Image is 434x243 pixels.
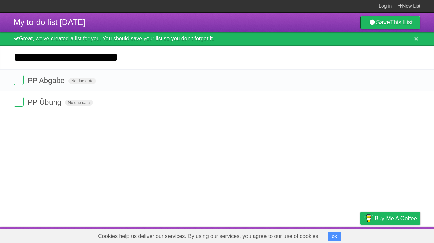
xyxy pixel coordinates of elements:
b: This List [390,19,413,26]
span: Cookies help us deliver our services. By using our services, you agree to our use of cookies. [91,229,327,243]
a: Buy me a coffee [360,212,420,225]
label: Done [14,97,24,107]
a: SaveThis List [360,16,420,29]
span: Buy me a coffee [375,212,417,224]
a: Suggest a feature [378,228,420,241]
button: OK [328,232,341,241]
span: PP Übung [27,98,63,106]
label: Done [14,75,24,85]
span: No due date [65,100,93,106]
a: Developers [293,228,320,241]
img: Buy me a coffee [364,212,373,224]
a: About [270,228,284,241]
a: Privacy [352,228,369,241]
span: PP Abgabe [27,76,66,85]
span: No due date [68,78,96,84]
a: Terms [329,228,343,241]
span: My to-do list [DATE] [14,18,85,27]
